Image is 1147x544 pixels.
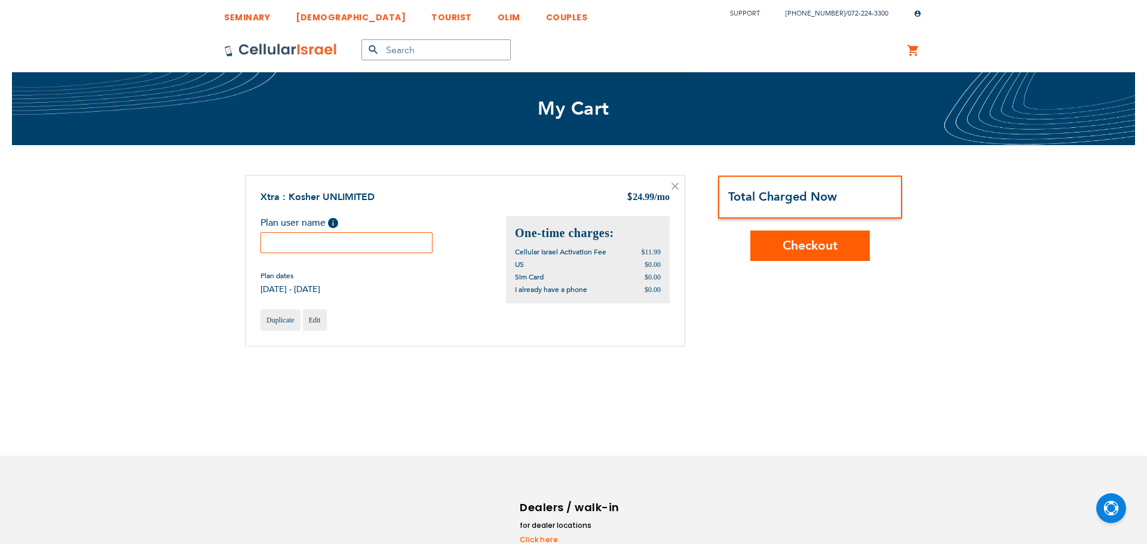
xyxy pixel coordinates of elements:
img: Cellular Israel Logo [224,43,338,57]
span: Plan dates [260,271,320,281]
span: Help [328,218,338,228]
a: Edit [303,309,327,331]
span: Cellular Israel Activation Fee [515,247,606,257]
a: OLIM [498,3,520,25]
span: Checkout [783,237,838,254]
li: for dealer locations [520,520,621,531]
input: Search [361,39,511,60]
h2: One-time charges: [515,225,661,241]
a: Support [730,9,760,18]
button: Checkout [750,230,870,261]
span: /mo [654,192,670,202]
span: US [515,260,524,269]
span: Sim Card [515,272,544,282]
a: Xtra : Kosher UNLIMITED [260,190,375,204]
li: / [774,5,888,22]
span: [DATE] - [DATE] [260,284,320,295]
a: COUPLES [546,3,588,25]
span: My Cart [538,96,609,121]
span: $0.00 [645,273,661,281]
span: $0.00 [645,260,661,269]
a: TOURIST [431,3,472,25]
a: SEMINARY [224,3,270,25]
span: $11.99 [641,248,661,256]
strong: Total Charged Now [728,189,837,205]
span: $0.00 [645,285,661,294]
h6: Dealers / walk-in [520,499,621,517]
a: [PHONE_NUMBER] [786,9,845,18]
div: 24.99 [627,190,670,205]
span: I already have a phone [515,285,587,294]
span: Duplicate [266,316,295,324]
a: 072-224-3300 [848,9,888,18]
a: [DEMOGRAPHIC_DATA] [296,3,406,25]
a: Duplicate [260,309,300,331]
span: Plan user name [260,216,326,229]
span: $ [627,191,633,205]
span: Edit [309,316,321,324]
